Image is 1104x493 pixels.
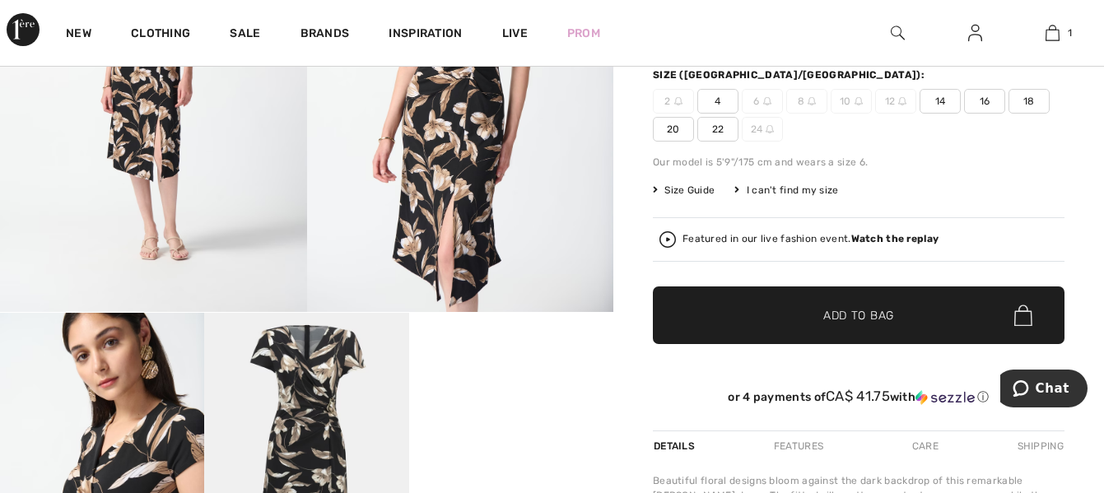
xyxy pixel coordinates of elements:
[1046,23,1060,43] img: My Bag
[131,26,190,44] a: Clothing
[653,155,1064,170] div: Our model is 5'9"/175 cm and wears a size 6.
[389,26,462,44] span: Inspiration
[891,23,905,43] img: search the website
[742,89,783,114] span: 6
[766,125,774,133] img: ring-m.svg
[763,97,771,105] img: ring-m.svg
[66,26,91,44] a: New
[898,431,953,461] div: Care
[653,431,699,461] div: Details
[1068,26,1072,40] span: 1
[1013,431,1064,461] div: Shipping
[955,23,995,44] a: Sign In
[567,25,600,42] a: Prom
[653,67,928,82] div: Size ([GEOGRAPHIC_DATA]/[GEOGRAPHIC_DATA]):
[697,117,738,142] span: 22
[409,313,613,415] video: Your browser does not support the video tag.
[653,117,694,142] span: 20
[742,117,783,142] span: 24
[7,13,40,46] img: 1ère Avenue
[734,183,838,198] div: I can't find my size
[826,388,890,404] span: CA$ 41.75
[851,233,939,244] strong: Watch the replay
[898,97,906,105] img: ring-m.svg
[831,89,872,114] span: 10
[653,286,1064,344] button: Add to Bag
[1014,23,1090,43] a: 1
[1000,370,1088,411] iframe: Opens a widget where you can chat to one of our agents
[823,307,894,324] span: Add to Bag
[674,97,682,105] img: ring-m.svg
[855,97,863,105] img: ring-m.svg
[697,89,738,114] span: 4
[682,234,939,244] div: Featured in our live fashion event.
[653,388,1064,411] div: or 4 payments ofCA$ 41.75withSezzle Click to learn more about Sezzle
[964,89,1005,114] span: 16
[808,97,816,105] img: ring-m.svg
[915,390,975,405] img: Sezzle
[1009,89,1050,114] span: 18
[653,388,1064,405] div: or 4 payments of with
[875,89,916,114] span: 12
[502,25,528,42] a: Live
[920,89,961,114] span: 14
[760,431,837,461] div: Features
[659,231,676,248] img: Watch the replay
[1014,305,1032,326] img: Bag.svg
[230,26,260,44] a: Sale
[653,89,694,114] span: 2
[786,89,827,114] span: 8
[653,183,715,198] span: Size Guide
[300,26,350,44] a: Brands
[968,23,982,43] img: My Info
